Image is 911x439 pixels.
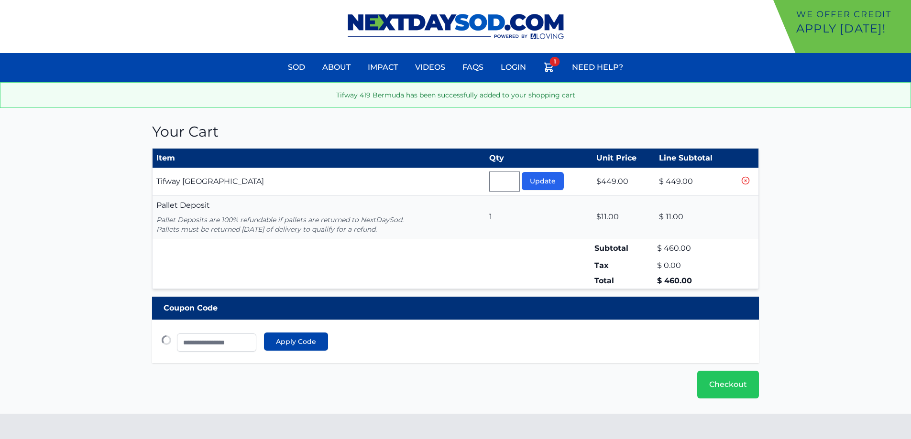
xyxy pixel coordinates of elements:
[593,238,655,258] td: Subtotal
[593,273,655,289] td: Total
[485,149,593,168] th: Qty
[317,56,356,79] a: About
[593,258,655,273] td: Tax
[362,56,404,79] a: Impact
[495,56,532,79] a: Login
[566,56,629,79] a: Need Help?
[282,56,311,79] a: Sod
[152,123,759,140] h1: Your Cart
[152,297,759,320] div: Coupon Code
[655,238,735,258] td: $ 460.00
[593,149,655,168] th: Unit Price
[156,215,482,234] p: Pallet Deposits are 100% refundable if pallets are returned to NextDaySod. Pallets must be return...
[550,57,560,66] span: 1
[152,168,485,196] td: Tifway [GEOGRAPHIC_DATA]
[593,196,655,238] td: $11.00
[655,149,735,168] th: Line Subtotal
[655,258,735,273] td: $ 0.00
[276,337,316,346] span: Apply Code
[152,196,485,238] td: Pallet Deposit
[522,172,564,190] button: Update
[8,90,903,100] p: Tifway 419 Bermuda has been successfully added to your shopping cart
[796,21,907,36] p: Apply [DATE]!
[655,168,735,196] td: $ 449.00
[152,149,485,168] th: Item
[264,332,328,351] button: Apply Code
[697,371,759,398] a: Checkout
[655,196,735,238] td: $ 11.00
[593,168,655,196] td: $449.00
[538,56,560,82] a: 1
[457,56,489,79] a: FAQs
[796,8,907,21] p: We offer Credit
[409,56,451,79] a: Videos
[655,273,735,289] td: $ 460.00
[485,196,593,238] td: 1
